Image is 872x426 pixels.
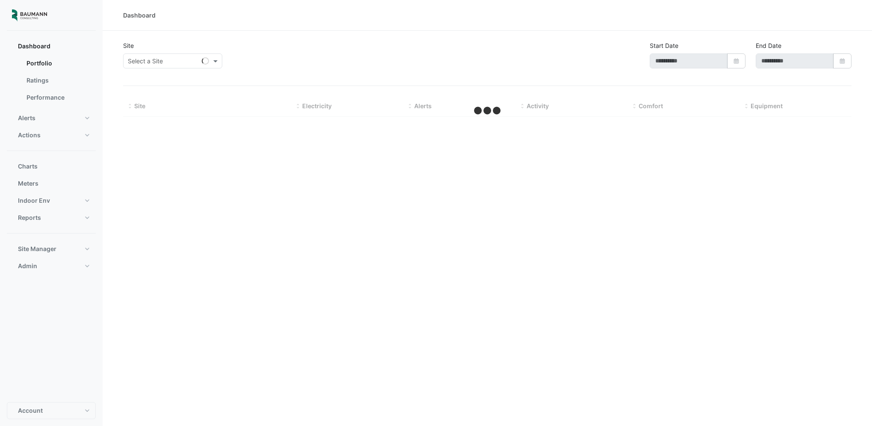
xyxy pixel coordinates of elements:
[18,196,50,205] span: Indoor Env
[18,179,38,188] span: Meters
[7,240,96,257] button: Site Manager
[10,7,49,24] img: Company Logo
[18,131,41,139] span: Actions
[7,402,96,419] button: Account
[7,209,96,226] button: Reports
[18,406,43,415] span: Account
[7,192,96,209] button: Indoor Env
[20,89,96,106] a: Performance
[18,42,50,50] span: Dashboard
[7,257,96,275] button: Admin
[302,102,332,109] span: Electricity
[20,72,96,89] a: Ratings
[123,41,134,50] label: Site
[123,11,156,20] div: Dashboard
[650,41,678,50] label: Start Date
[134,102,145,109] span: Site
[7,127,96,144] button: Actions
[756,41,781,50] label: End Date
[18,114,35,122] span: Alerts
[7,55,96,109] div: Dashboard
[18,162,38,171] span: Charts
[18,245,56,253] span: Site Manager
[20,55,96,72] a: Portfolio
[414,102,432,109] span: Alerts
[18,213,41,222] span: Reports
[639,102,663,109] span: Comfort
[7,38,96,55] button: Dashboard
[7,175,96,192] button: Meters
[527,102,549,109] span: Activity
[7,109,96,127] button: Alerts
[751,102,783,109] span: Equipment
[18,262,37,270] span: Admin
[7,158,96,175] button: Charts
